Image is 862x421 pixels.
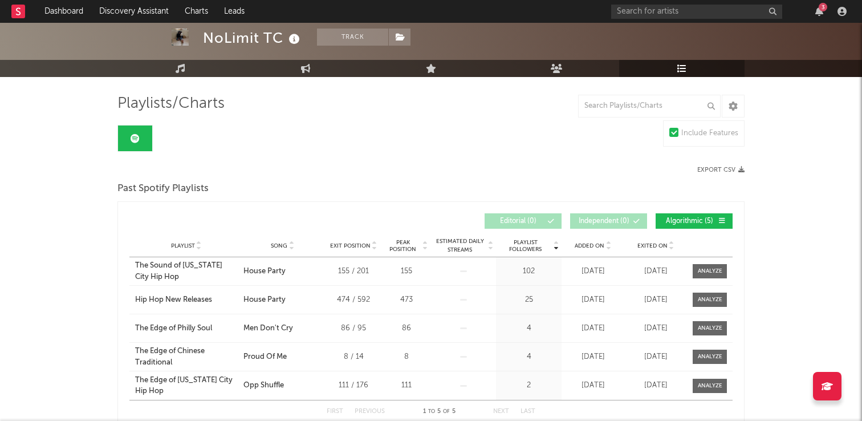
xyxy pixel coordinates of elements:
div: [DATE] [564,294,621,306]
span: Song [271,242,287,249]
div: 155 [385,266,428,277]
div: 473 [385,294,428,306]
button: Previous [355,408,385,415]
span: Independent ( 0 ) [578,218,630,225]
div: 86 / 95 [328,323,379,334]
div: 4 [499,351,559,363]
a: Hip Hop New Releases [135,294,238,306]
span: Playlist [171,242,195,249]
div: [DATE] [627,266,684,277]
div: 474 / 592 [328,294,379,306]
button: First [327,408,343,415]
div: [DATE] [627,323,684,334]
a: The Edge of [US_STATE] City Hip Hop [135,375,238,397]
a: Opp Shuffle [243,380,322,391]
div: Include Features [681,127,738,140]
button: 3 [815,7,823,16]
div: [DATE] [564,351,621,363]
div: [DATE] [564,380,621,391]
div: [DATE] [627,294,684,306]
button: Next [493,408,509,415]
a: The Edge of Chinese Traditional [135,346,238,368]
a: The Edge of Philly Soul [135,323,238,334]
span: Exit Position [330,242,371,249]
a: The Sound of [US_STATE] City Hip Hop [135,260,238,282]
div: House Party [243,294,286,306]
a: House Party [243,266,322,277]
button: Export CSV [697,167,745,173]
div: 8 / 14 [328,351,379,363]
div: [DATE] [627,351,684,363]
span: Exited On [637,242,668,249]
span: of [443,409,450,414]
span: Editorial ( 0 ) [492,218,544,225]
button: Track [317,29,388,46]
button: Editorial(0) [485,213,562,229]
div: Opp Shuffle [243,380,284,391]
a: Proud Of Me [243,351,322,363]
button: Independent(0) [570,213,647,229]
div: 2 [499,380,559,391]
div: 86 [385,323,428,334]
div: 8 [385,351,428,363]
a: House Party [243,294,322,306]
div: Proud Of Me [243,351,287,363]
span: Playlists/Charts [117,97,225,111]
div: House Party [243,266,286,277]
a: Men Don't Cry [243,323,322,334]
span: Playlist Followers [499,239,552,253]
div: Hip Hop New Releases [135,294,212,306]
div: 4 [499,323,559,334]
div: 155 / 201 [328,266,379,277]
div: [DATE] [627,380,684,391]
div: 1 5 5 [408,405,470,419]
button: Last [521,408,535,415]
span: Peak Position [385,239,421,253]
input: Search Playlists/Charts [578,95,721,118]
span: Estimated Daily Streams [433,237,486,254]
button: Algorithmic(5) [656,213,733,229]
div: 102 [499,266,559,277]
div: [DATE] [564,266,621,277]
input: Search for artists [611,5,782,19]
div: The Edge of Philly Soul [135,323,212,334]
span: Algorithmic ( 5 ) [663,218,715,225]
div: 111 / 176 [328,380,379,391]
span: Added On [575,242,604,249]
div: 111 [385,380,428,391]
div: [DATE] [564,323,621,334]
div: NoLimit TC [203,29,303,47]
span: Past Spotify Playlists [117,182,209,196]
span: to [428,409,435,414]
div: 3 [819,3,827,11]
div: Men Don't Cry [243,323,293,334]
div: 25 [499,294,559,306]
